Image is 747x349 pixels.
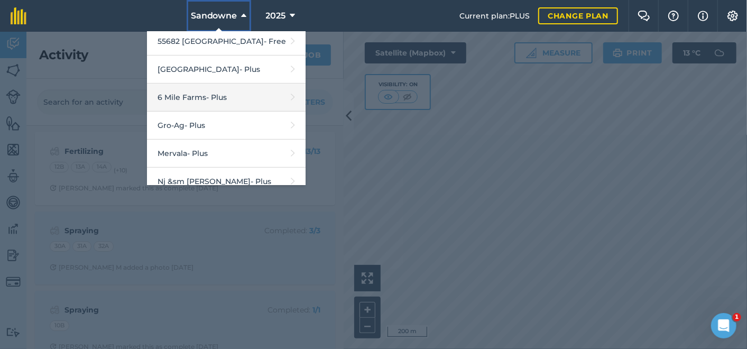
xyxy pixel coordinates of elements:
a: [GEOGRAPHIC_DATA]- Plus [147,56,306,84]
span: 2025 [266,10,286,22]
a: Mervala- Plus [147,140,306,168]
img: A cog icon [726,11,739,21]
img: Two speech bubbles overlapping with the left bubble in the forefront [638,11,650,21]
span: 1 [733,313,741,322]
img: A question mark icon [667,11,680,21]
span: Sandowne [191,10,237,22]
a: Change plan [538,7,618,24]
img: fieldmargin Logo [11,7,26,24]
a: Gro-Ag- Plus [147,112,306,140]
a: Nj &sm [PERSON_NAME]- Plus [147,168,306,196]
span: Current plan : PLUS [459,10,530,22]
a: 6 Mile Farms- Plus [147,84,306,112]
img: svg+xml;base64,PHN2ZyB4bWxucz0iaHR0cDovL3d3dy53My5vcmcvMjAwMC9zdmciIHdpZHRoPSIxNyIgaGVpZ2h0PSIxNy... [698,10,708,22]
a: 55682 [GEOGRAPHIC_DATA]- Free [147,27,306,56]
iframe: Intercom live chat [711,313,736,338]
